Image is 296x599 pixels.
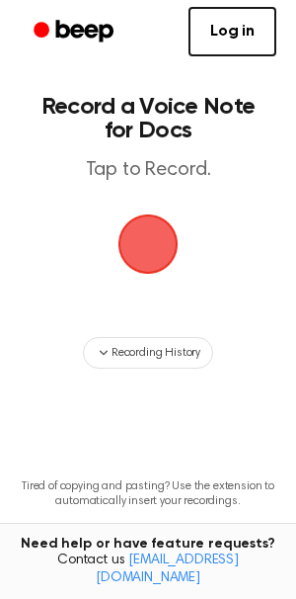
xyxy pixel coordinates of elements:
span: Contact us [12,553,284,587]
h1: Record a Voice Note for Docs [36,95,260,142]
a: [EMAIL_ADDRESS][DOMAIN_NAME] [96,554,239,585]
a: Log in [188,7,276,56]
button: Recording History [83,337,213,369]
a: Beep [20,13,131,51]
p: Tired of copying and pasting? Use the extension to automatically insert your recordings. [16,479,280,509]
img: Beep Logo [118,214,178,274]
p: Tap to Record. [36,158,260,183]
span: Recording History [111,344,200,362]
